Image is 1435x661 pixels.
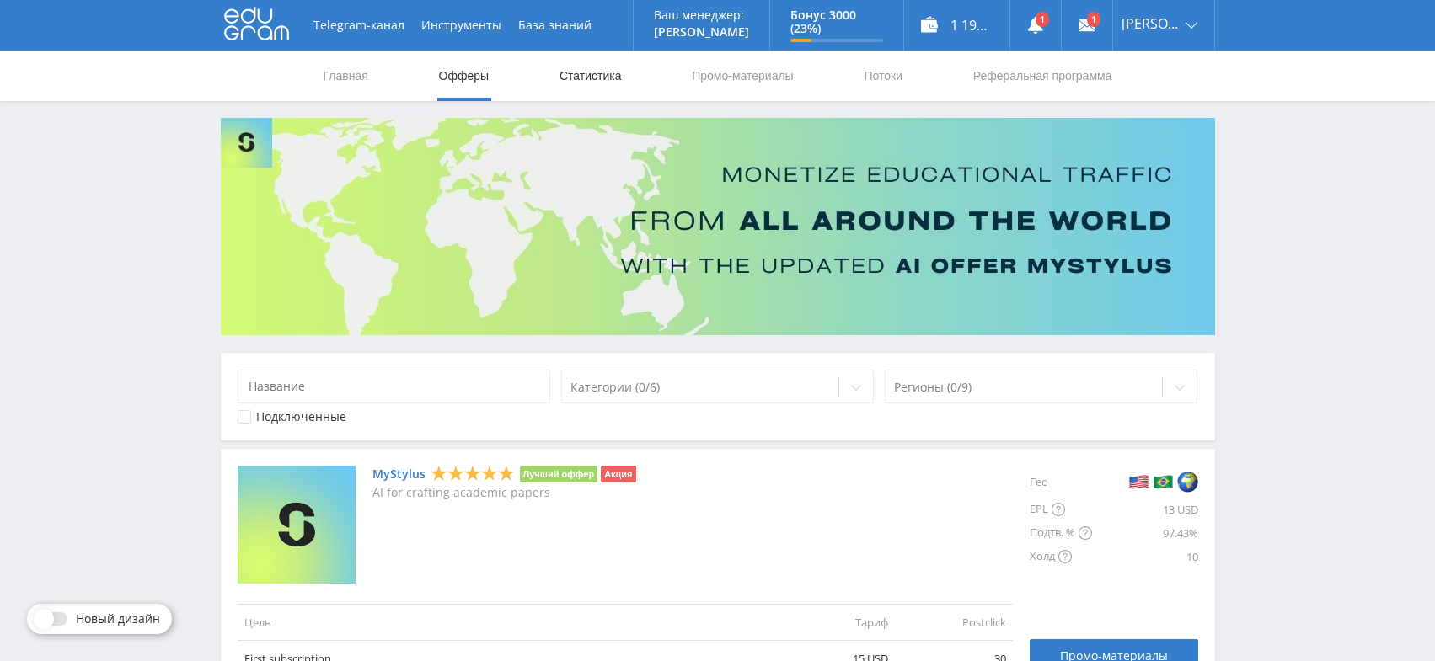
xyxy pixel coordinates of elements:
[1030,466,1092,498] div: Гео
[322,51,370,101] a: Главная
[1122,17,1181,30] span: [PERSON_NAME]
[221,118,1215,335] img: Banner
[372,486,636,499] p: AI for crafting academic papers
[601,466,635,482] li: Акция
[437,51,491,101] a: Офферы
[1030,498,1092,521] div: EPL
[1092,521,1198,545] div: 97.43%
[1030,521,1092,545] div: Подтв. %
[654,8,749,22] p: Ваш менеджер:
[238,370,551,403] input: Название
[520,466,598,482] li: Лучший оффер
[238,604,777,640] td: Цель
[1092,498,1198,521] div: 13 USD
[372,467,426,481] a: MyStylus
[690,51,795,101] a: Промо-материалы
[1092,545,1198,568] div: 10
[777,604,895,640] td: Тариф
[256,410,346,424] div: Подключенные
[431,465,515,482] div: 5 Stars
[1030,545,1092,568] div: Холд
[76,612,160,626] span: Новый дизайн
[558,51,624,101] a: Статистика
[895,604,1013,640] td: Postclick
[654,25,749,39] p: [PERSON_NAME]
[790,8,883,35] p: Бонус 3000 (23%)
[862,51,904,101] a: Потоки
[238,466,356,584] img: MyStylus
[972,51,1114,101] a: Реферальная программа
